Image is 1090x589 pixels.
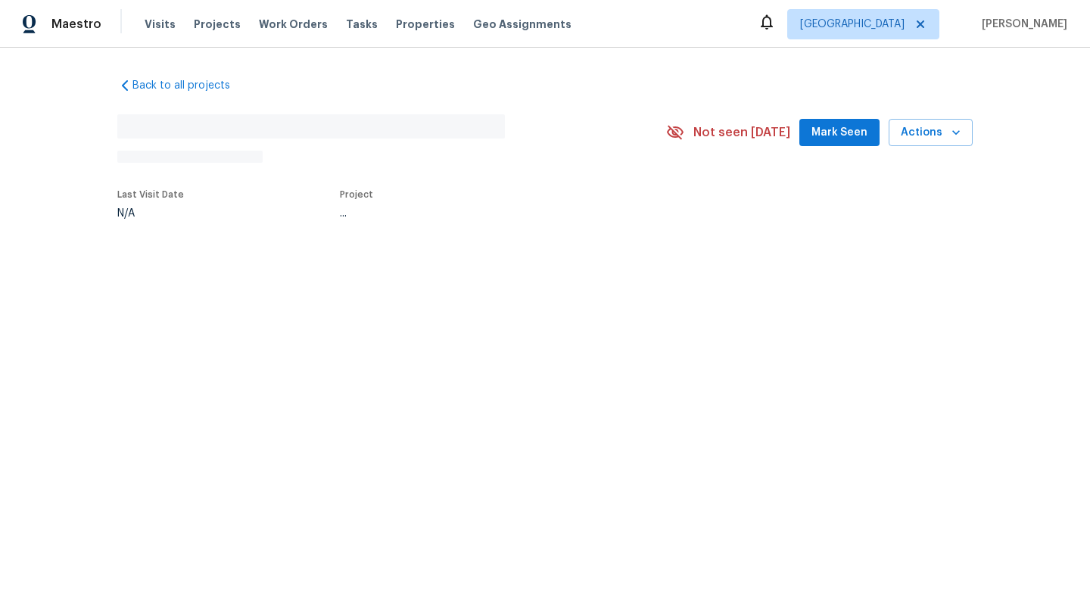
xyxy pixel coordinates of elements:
[117,190,184,199] span: Last Visit Date
[396,17,455,32] span: Properties
[799,119,880,147] button: Mark Seen
[145,17,176,32] span: Visits
[901,123,961,142] span: Actions
[811,123,867,142] span: Mark Seen
[346,19,378,30] span: Tasks
[693,125,790,140] span: Not seen [DATE]
[117,78,263,93] a: Back to all projects
[889,119,973,147] button: Actions
[800,17,905,32] span: [GEOGRAPHIC_DATA]
[51,17,101,32] span: Maestro
[976,17,1067,32] span: [PERSON_NAME]
[340,208,631,219] div: ...
[117,208,184,219] div: N/A
[259,17,328,32] span: Work Orders
[194,17,241,32] span: Projects
[340,190,373,199] span: Project
[473,17,571,32] span: Geo Assignments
